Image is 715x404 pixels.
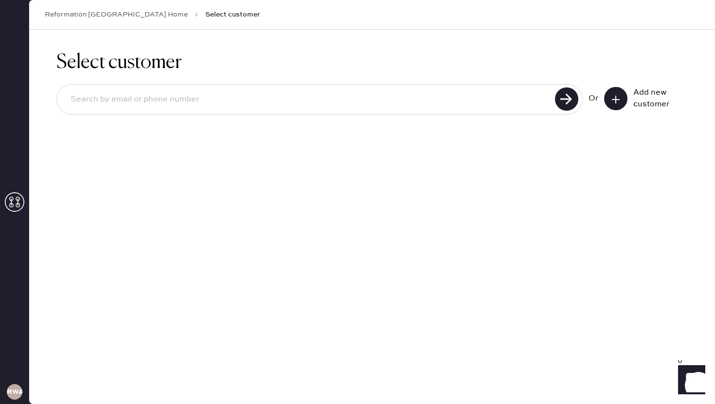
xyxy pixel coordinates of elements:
span: Select customer [205,10,260,19]
h3: RWA [7,388,22,395]
div: Add new customer [633,87,682,110]
input: Search by email or phone number [63,88,552,111]
iframe: Front Chat [669,360,711,402]
h1: Select customer [56,51,688,74]
a: Reformation [GEOGRAPHIC_DATA] Home [45,10,188,19]
div: Or [589,93,598,104]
